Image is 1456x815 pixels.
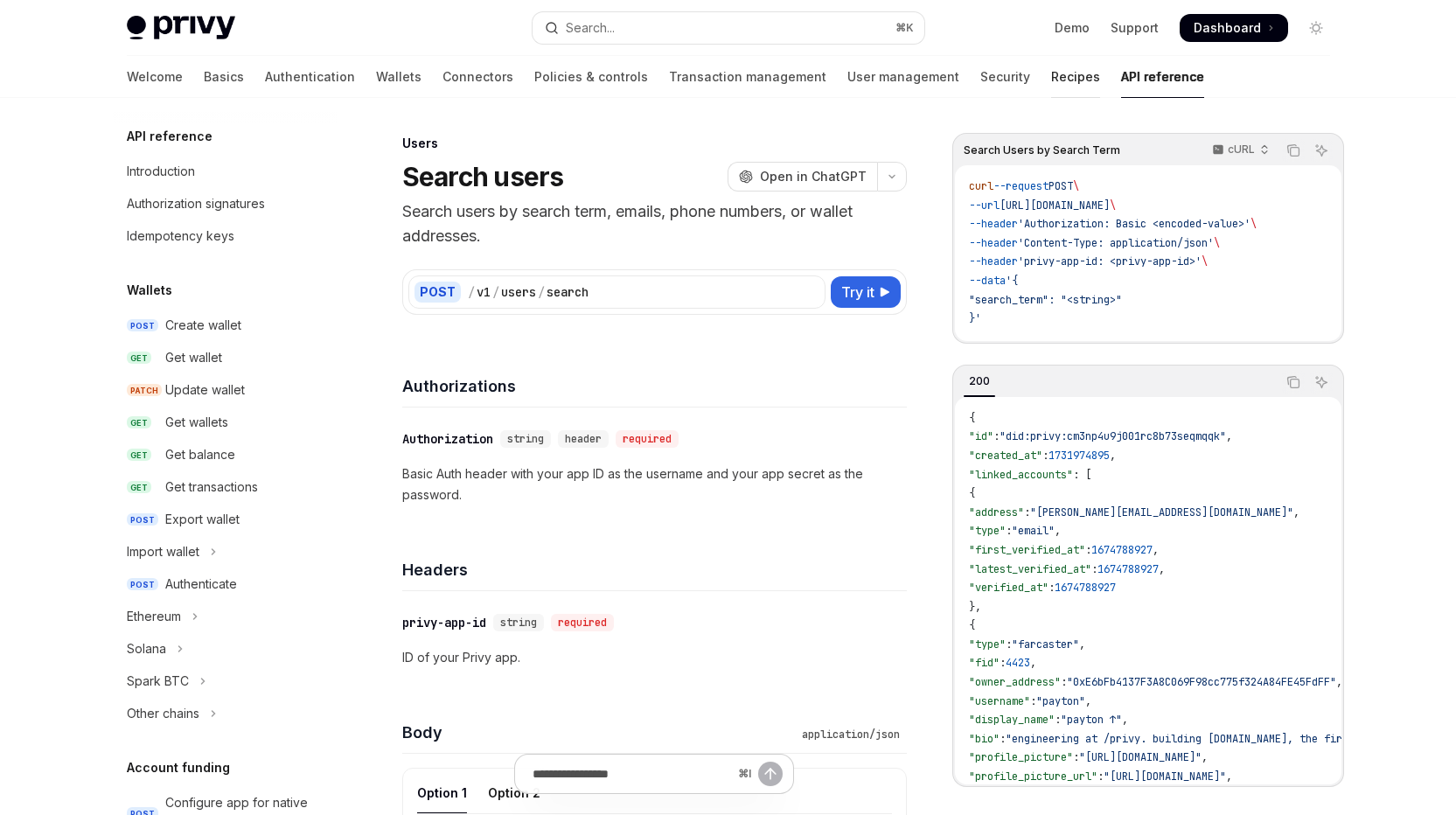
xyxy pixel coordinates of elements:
[1030,694,1036,708] span: :
[969,179,993,193] span: curl
[376,56,421,98] a: Wallets
[1214,236,1220,250] span: \
[969,732,1000,746] span: "bio"
[1336,675,1342,689] span: ,
[165,315,241,336] div: Create wallet
[841,282,874,303] span: Try it
[1067,675,1336,689] span: "0xE6bFb4137F3A8C069F98cc775f324A84FE45FdFF"
[127,638,166,659] div: Solana
[1061,675,1067,689] span: :
[113,156,337,187] a: Introduction
[969,675,1061,689] span: "owner_address"
[969,524,1006,538] span: "type"
[1018,254,1202,268] span: 'privy-app-id: <privy-app-id>'
[1000,656,1006,670] span: :
[204,56,244,98] a: Basics
[113,220,337,252] a: Idempotency keys
[566,17,615,38] div: Search...
[1051,56,1100,98] a: Recipes
[127,416,151,429] span: GET
[113,439,337,470] a: GETGet balance
[402,463,907,505] p: Basic Auth header with your app ID as the username and your app secret as the password.
[969,694,1030,708] span: "username"
[1310,371,1333,394] button: Ask AI
[1000,732,1006,746] span: :
[964,143,1120,157] span: Search Users by Search Term
[127,541,199,562] div: Import wallet
[165,380,245,401] div: Update wallet
[969,254,1018,268] span: --header
[1202,254,1208,268] span: \
[165,347,222,368] div: Get wallet
[113,633,337,665] button: Toggle Solana section
[402,558,907,582] h4: Headers
[969,293,1122,307] span: "search_term": "<string>"
[1228,143,1255,157] p: cURL
[127,671,189,692] div: Spark BTC
[969,199,1000,212] span: --url
[127,481,151,494] span: GET
[1012,524,1055,538] span: "email"
[969,600,981,614] span: },
[969,236,1018,250] span: --header
[1055,713,1061,727] span: :
[113,536,337,568] button: Toggle Import wallet section
[1226,770,1232,784] span: ,
[127,56,183,98] a: Welcome
[1006,274,1018,288] span: '{
[895,21,914,35] span: ⌘ K
[1091,562,1097,576] span: :
[728,162,877,192] button: Open in ChatGPT
[492,283,499,301] div: /
[1036,694,1085,708] span: "payton"
[1293,505,1299,519] span: ,
[969,581,1048,595] span: "verified_at"
[127,449,151,462] span: GET
[1302,14,1330,42] button: Toggle dark mode
[1159,562,1165,576] span: ,
[980,56,1030,98] a: Security
[969,713,1055,727] span: "display_name"
[969,311,981,325] span: }'
[113,568,337,600] a: POSTAuthenticate
[402,614,486,631] div: privy-app-id
[847,56,959,98] a: User management
[1048,581,1055,595] span: :
[1055,19,1090,37] a: Demo
[969,543,1085,557] span: "first_verified_at"
[127,352,151,365] span: GET
[533,755,731,793] input: Ask a question...
[1091,543,1153,557] span: 1674788927
[127,16,235,40] img: light logo
[1006,656,1030,670] span: 4423
[1110,199,1116,212] span: \
[127,384,162,397] span: PATCH
[1073,179,1079,193] span: \
[969,770,1097,784] span: "profile_picture_url"
[1121,56,1204,98] a: API reference
[402,430,493,448] div: Authorization
[127,226,234,247] div: Idempotency keys
[113,504,337,535] a: POSTExport wallet
[795,726,907,743] div: application/json
[1202,136,1277,165] button: cURL
[265,56,355,98] a: Authentication
[969,618,975,632] span: {
[127,193,265,214] div: Authorization signatures
[127,513,158,526] span: POST
[1055,524,1061,538] span: ,
[402,199,907,248] p: Search users by search term, emails, phone numbers, or wallet addresses.
[1030,505,1293,519] span: "[PERSON_NAME][EMAIL_ADDRESS][DOMAIN_NAME]"
[415,282,461,303] div: POST
[1282,371,1305,394] button: Copy the contents from the code block
[969,637,1006,651] span: "type"
[1012,637,1079,651] span: "farcaster"
[969,274,1006,288] span: --data
[501,283,536,301] div: users
[127,578,158,591] span: POST
[113,698,337,729] button: Toggle Other chains section
[1202,750,1208,764] span: ,
[477,283,491,301] div: v1
[969,449,1042,463] span: "created_at"
[402,721,795,744] h4: Body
